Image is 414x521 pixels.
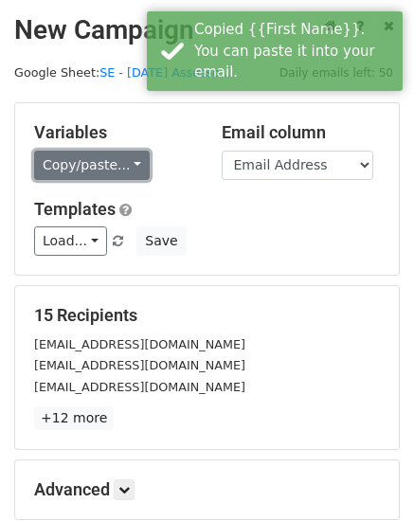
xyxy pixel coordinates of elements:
[34,305,380,326] h5: 15 Recipients
[34,479,380,500] h5: Advanced
[34,358,245,372] small: [EMAIL_ADDRESS][DOMAIN_NAME]
[319,430,414,521] iframe: Chat Widget
[136,226,186,256] button: Save
[14,65,231,80] small: Google Sheet:
[99,65,231,80] a: SE - [DATE] Assesso...
[34,122,193,143] h5: Variables
[14,14,400,46] h2: New Campaign
[34,380,245,394] small: [EMAIL_ADDRESS][DOMAIN_NAME]
[194,19,395,83] div: Copied {{First Name}}. You can paste it into your email.
[34,226,107,256] a: Load...
[34,199,116,219] a: Templates
[34,337,245,351] small: [EMAIL_ADDRESS][DOMAIN_NAME]
[34,406,114,430] a: +12 more
[222,122,381,143] h5: Email column
[34,151,150,180] a: Copy/paste...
